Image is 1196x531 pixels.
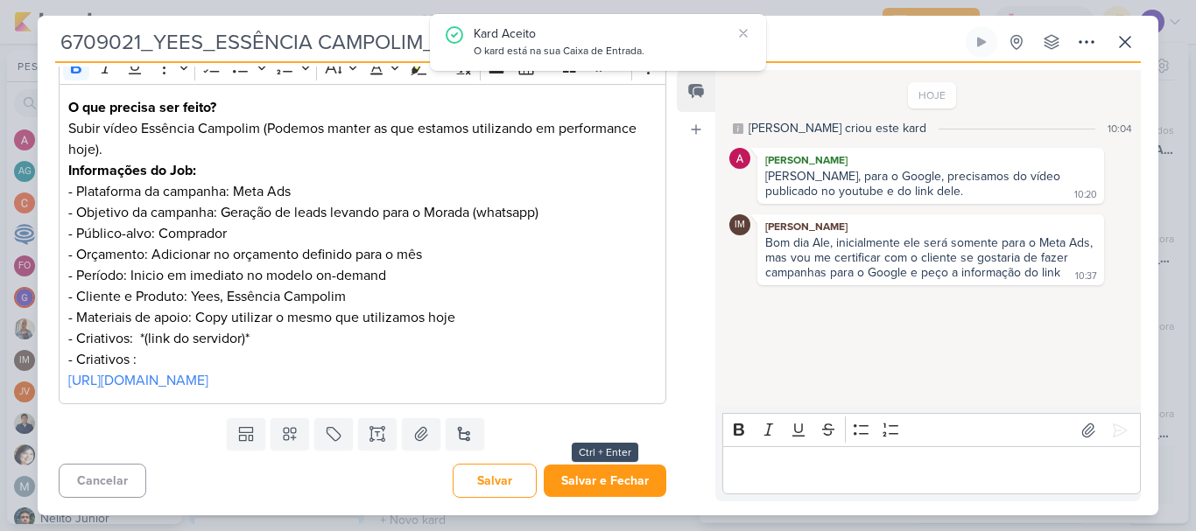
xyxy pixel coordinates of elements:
[453,464,537,498] button: Salvar
[1108,121,1132,136] div: 10:04
[974,35,988,49] div: Ligar relógio
[1075,269,1097,283] div: 10:37
[729,148,750,169] img: Alessandra Gomes
[735,220,745,230] p: IM
[761,218,1101,235] div: [PERSON_NAME]
[68,372,208,389] a: [URL][DOMAIN_NAME]
[749,119,926,137] div: [PERSON_NAME] criou este kard
[59,84,666,405] div: Editor editing area: main
[729,214,750,235] div: Isabella Machado Guimarães
[722,446,1141,494] div: Editor editing area: main
[1074,188,1097,202] div: 10:20
[68,118,657,160] p: Subir vídeo Essência Campolim (Podemos manter as que estamos utilizando em performance hoje).
[59,464,146,498] button: Cancelar
[544,465,666,497] button: Salvar e Fechar
[68,162,196,179] strong: Informações do Job:
[68,99,216,116] strong: O que precisa ser feito?
[474,24,731,43] div: Kard Aceito
[765,169,1064,199] div: [PERSON_NAME], para o Google, precisamos do vídeo publicado no youtube e do link dele.
[722,413,1141,447] div: Editor toolbar
[761,151,1101,169] div: [PERSON_NAME]
[55,26,962,58] input: Kard Sem Título
[572,443,638,462] div: Ctrl + Enter
[765,235,1096,280] div: Bom dia Ale, inicialmente ele será somente para o Meta Ads, mas vou me certificar com o cliente s...
[474,43,731,60] div: O kard está na sua Caixa de Entrada.
[68,181,657,370] p: - Plataforma da campanha: Meta Ads - Objetivo da campanha: Geração de leads levando para o Morada...
[59,50,666,84] div: Editor toolbar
